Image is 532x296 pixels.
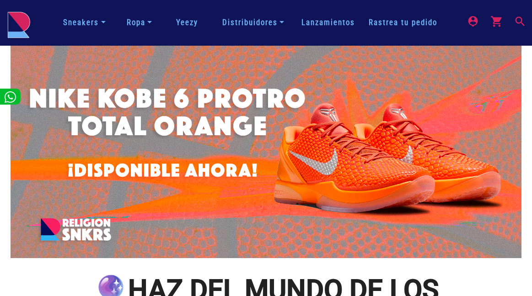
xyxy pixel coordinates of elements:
[7,11,30,38] img: logo
[169,17,205,28] a: Yeezy
[490,15,501,26] mat-icon: shopping_cart
[59,15,109,31] a: Sneakers
[5,91,16,103] img: whatsappwhite.png
[7,11,30,34] a: logo
[467,15,478,26] mat-icon: person_pin
[514,15,525,26] mat-icon: search
[123,15,156,31] a: Ropa
[219,15,288,31] a: Distribuidores
[295,17,362,28] a: Lanzamientos
[362,17,444,28] a: Rastrea tu pedido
